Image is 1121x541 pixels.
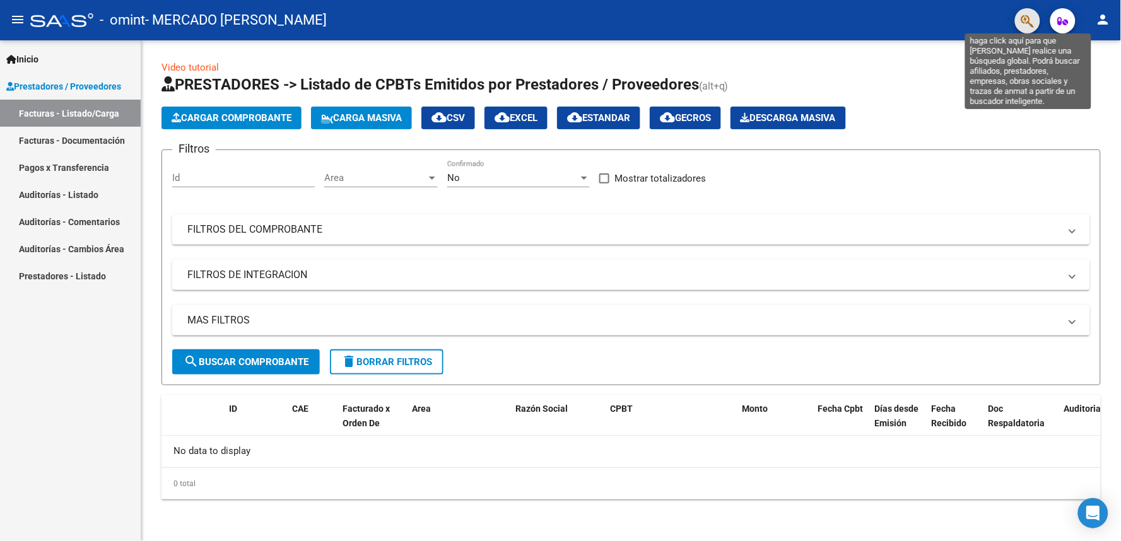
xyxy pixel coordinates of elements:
[731,107,846,129] button: Descarga Masiva
[145,6,327,34] span: - MERCADO [PERSON_NAME]
[172,305,1090,335] mat-expansion-panel-header: MAS FILTROS
[610,404,633,414] span: CPBT
[431,110,447,125] mat-icon: cloud_download
[321,112,402,124] span: Carga Masiva
[161,76,699,93] span: PRESTADORES -> Listado de CPBTs Emitidos por Prestadores / Proveedores
[699,80,729,92] span: (alt+q)
[172,260,1090,290] mat-expansion-panel-header: FILTROS DE INTEGRACION
[983,395,1059,451] datatable-header-cell: Doc Respaldatoria
[6,52,38,66] span: Inicio
[813,395,870,451] datatable-header-cell: Fecha Cpbt
[172,214,1090,245] mat-expansion-panel-header: FILTROS DEL COMPROBANTE
[731,107,846,129] app-download-masive: Descarga masiva de comprobantes (adjuntos)
[292,404,308,414] span: CAE
[447,172,460,183] span: No
[161,468,1101,499] div: 0 total
[989,404,1045,428] span: Doc Respaldatoria
[614,171,706,186] span: Mostrar totalizadores
[660,110,675,125] mat-icon: cloud_download
[341,356,432,368] span: Borrar Filtros
[660,112,711,124] span: Gecros
[875,404,919,428] span: Días desde Emisión
[172,140,216,158] h3: Filtros
[184,354,199,369] mat-icon: search
[737,395,813,451] datatable-header-cell: Monto
[870,395,927,451] datatable-header-cell: Días desde Emisión
[510,395,605,451] datatable-header-cell: Razón Social
[515,404,568,414] span: Razón Social
[311,107,412,129] button: Carga Masiva
[1064,404,1101,414] span: Auditoria
[341,354,356,369] mat-icon: delete
[337,395,407,451] datatable-header-cell: Facturado x Orden De
[6,79,121,93] span: Prestadores / Proveedores
[161,62,219,73] a: Video tutorial
[567,110,582,125] mat-icon: cloud_download
[650,107,721,129] button: Gecros
[1096,12,1111,27] mat-icon: person
[187,313,1060,327] mat-panel-title: MAS FILTROS
[421,107,475,129] button: CSV
[224,395,287,451] datatable-header-cell: ID
[742,404,768,414] span: Monto
[495,110,510,125] mat-icon: cloud_download
[172,112,291,124] span: Cargar Comprobante
[818,404,864,414] span: Fecha Cpbt
[484,107,548,129] button: EXCEL
[100,6,145,34] span: - omint
[495,112,537,124] span: EXCEL
[927,395,983,451] datatable-header-cell: Fecha Recibido
[557,107,640,129] button: Estandar
[741,112,836,124] span: Descarga Masiva
[172,349,320,375] button: Buscar Comprobante
[412,404,431,414] span: Area
[567,112,630,124] span: Estandar
[431,112,465,124] span: CSV
[324,172,426,183] span: Area
[1059,395,1119,451] datatable-header-cell: Auditoria
[605,395,737,451] datatable-header-cell: CPBT
[184,356,308,368] span: Buscar Comprobante
[1078,498,1108,528] div: Open Intercom Messenger
[330,349,443,375] button: Borrar Filtros
[187,268,1060,282] mat-panel-title: FILTROS DE INTEGRACION
[10,12,25,27] mat-icon: menu
[932,404,967,428] span: Fecha Recibido
[161,107,302,129] button: Cargar Comprobante
[229,404,237,414] span: ID
[287,395,337,451] datatable-header-cell: CAE
[187,223,1060,236] mat-panel-title: FILTROS DEL COMPROBANTE
[407,395,492,451] datatable-header-cell: Area
[343,404,390,428] span: Facturado x Orden De
[161,436,1101,467] div: No data to display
